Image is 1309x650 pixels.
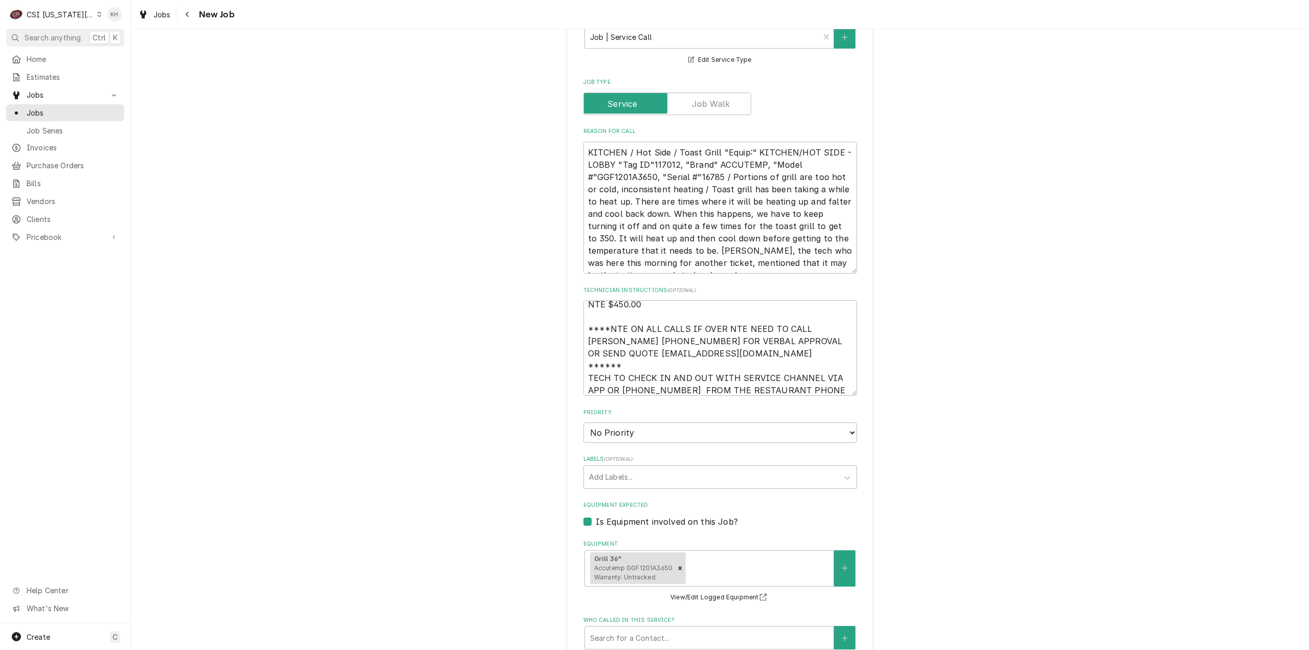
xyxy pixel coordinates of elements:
[594,555,621,563] strong: Grill 36"
[6,157,124,174] a: Purchase Orders
[583,15,857,66] div: Service Type
[27,107,119,118] span: Jobs
[6,104,124,121] a: Jobs
[27,9,94,20] div: CSI [US_STATE][GEOGRAPHIC_DATA]
[27,214,119,225] span: Clients
[27,633,50,641] span: Create
[583,455,857,488] div: Labels
[27,54,119,64] span: Home
[583,286,857,295] label: Technician Instructions
[583,540,857,603] div: Equipment
[27,603,118,614] span: What's New
[6,122,124,139] a: Job Series
[583,616,857,624] label: Who called in this service?
[667,287,696,293] span: ( optional )
[112,632,118,642] span: C
[27,142,119,153] span: Invoices
[583,78,857,115] div: Job Type
[583,501,857,509] label: Equipment Expected
[583,540,857,548] label: Equipment
[107,7,122,21] div: KH
[583,78,857,86] label: Job Type
[604,456,633,462] span: ( optional )
[9,7,24,21] div: C
[583,300,857,396] textarea: NTE $450.00 ****NTE ON ALL CALLS IF OVER NTE NEED TO CALL [PERSON_NAME] [PHONE_NUMBER] FOR VERBAL...
[594,564,672,581] span: Accutemp GGF1201A3650 Warranty: Untracked
[196,8,235,21] span: New Job
[583,286,857,396] div: Technician Instructions
[27,585,118,596] span: Help Center
[687,53,753,66] button: Edit Service Type
[583,142,857,274] textarea: KITCHEN / Hot Side / Toast Grill "Equip:" KITCHEN/HOT SIDE - LOBBY "Tag ID"117012, "Brand" ACCUTE...
[583,409,857,417] label: Priority
[6,193,124,210] a: Vendors
[153,9,171,20] span: Jobs
[583,455,857,463] label: Labels
[842,635,848,642] svg: Create New Contact
[6,86,124,103] a: Go to Jobs
[6,211,124,228] a: Clients
[583,501,857,527] div: Equipment Expected
[27,89,104,100] span: Jobs
[6,175,124,192] a: Bills
[107,7,122,21] div: Kelsey Hetlage's Avatar
[583,616,857,649] div: Who called in this service?
[583,409,857,443] div: Priority
[6,582,124,599] a: Go to Help Center
[27,196,119,207] span: Vendors
[6,229,124,245] a: Go to Pricebook
[834,626,855,649] button: Create New Contact
[179,6,196,23] button: Navigate back
[27,160,119,171] span: Purchase Orders
[6,51,124,68] a: Home
[134,6,175,23] a: Jobs
[674,552,686,584] div: Remove [object Object]
[834,25,855,49] button: Create New Service
[596,515,738,528] label: Is Equipment involved on this Job?
[27,178,119,189] span: Bills
[25,32,81,43] span: Search anything
[27,125,119,136] span: Job Series
[93,32,106,43] span: Ctrl
[583,127,857,274] div: Reason For Call
[6,69,124,85] a: Estimates
[6,29,124,47] button: Search anythingCtrlK
[27,72,119,82] span: Estimates
[669,591,771,604] button: View/Edit Logged Equipment
[842,565,848,572] svg: Create New Equipment
[583,127,857,136] label: Reason For Call
[6,600,124,617] a: Go to What's New
[27,232,104,242] span: Pricebook
[9,7,24,21] div: CSI Kansas City's Avatar
[6,139,124,156] a: Invoices
[842,34,848,41] svg: Create New Service
[834,550,855,587] button: Create New Equipment
[113,32,118,43] span: K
